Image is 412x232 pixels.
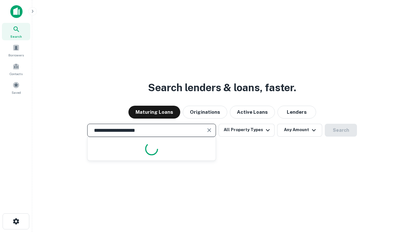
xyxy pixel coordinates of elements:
[10,71,23,76] span: Contacts
[128,106,180,119] button: Maturing Loans
[2,60,30,78] a: Contacts
[277,106,316,119] button: Lenders
[12,90,21,95] span: Saved
[277,124,322,137] button: Any Amount
[10,5,23,18] img: capitalize-icon.png
[148,80,296,95] h3: Search lenders & loans, faster.
[205,126,214,135] button: Clear
[8,53,24,58] span: Borrowers
[219,124,275,137] button: All Property Types
[380,180,412,211] iframe: Chat Widget
[230,106,275,119] button: Active Loans
[2,79,30,96] a: Saved
[2,23,30,40] a: Search
[183,106,227,119] button: Originations
[10,34,22,39] span: Search
[2,42,30,59] a: Borrowers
